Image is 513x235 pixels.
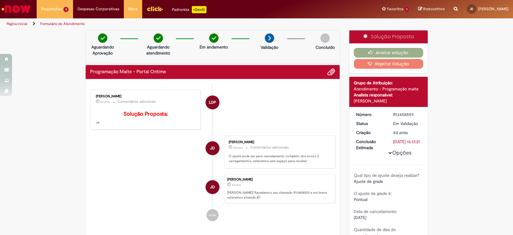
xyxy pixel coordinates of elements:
img: check-circle-green.png [154,33,163,43]
div: Padroniza [172,6,206,13]
div: Solução Proposta [349,30,428,43]
ul: Trilhas de página [5,18,337,30]
img: ServiceNow [1,3,32,15]
p: [PERSON_NAME]! Recebemos seu chamado R13458559 e em breve estaremos atuando. [227,190,332,200]
p: Aguardando Aprovação [88,44,117,56]
span: [PERSON_NAME] [478,6,508,11]
b: Qual tipo de ajuste deseja realizar? [354,173,419,178]
a: Rascunhos [418,6,445,12]
div: R13458559 [393,111,421,117]
span: 4d atrás [233,146,243,149]
small: Comentários adicionais [250,145,289,150]
span: JD [470,7,473,11]
time: 28/08/2025 15:12:17 [393,130,408,135]
time: 28/08/2025 15:18:03 [233,146,243,149]
p: O ajuste pode ser para cancelamento completo dos novos 3 carregamentos, estaremos sem espaço para... [229,154,329,163]
dt: Número [352,111,389,117]
span: 1 [405,7,409,12]
ul: Histórico de tíquete [90,84,335,227]
span: More [128,6,138,12]
dt: Criação [352,130,389,136]
span: Requisições [41,6,62,12]
img: check-circle-green.png [209,33,218,43]
p: Em andamento [200,44,228,50]
p: Aguardando atendimento [144,44,173,56]
span: Despesas Corporativas [78,6,119,12]
a: Página inicial [7,21,27,26]
span: LDP [209,95,216,110]
button: Adicionar anexos [327,68,335,76]
div: Analista responsável: [354,92,423,98]
div: [PERSON_NAME] [354,98,423,104]
div: Julia Pereira Diniz [206,180,219,194]
img: arrow-next.png [265,33,274,43]
div: [PERSON_NAME] [229,140,329,144]
div: [DATE] 16:12:21 [393,139,421,145]
h2: Programação Malte - Portal Ontime Histórico de tíquete [90,69,166,75]
span: Ajuste de grade [354,179,383,184]
div: [PERSON_NAME] [96,95,196,98]
button: Aceitar solução [354,48,423,58]
div: Grupo de Atribuição: [354,80,423,86]
span: Rascunhos [423,6,445,12]
span: Pontual [354,197,368,202]
span: 4d atrás [232,183,241,187]
div: Em Validação [393,121,421,127]
span: JD [210,141,215,155]
b: Data de cancelamento [354,209,396,214]
div: Leandro De Paula [206,96,219,109]
span: [DATE] [354,215,366,220]
div: 28/08/2025 15:12:17 [393,130,421,136]
img: check-circle-green.png [98,33,107,43]
div: Julia Pereira Diniz [206,141,219,155]
p: Validação [261,44,278,50]
b: Solução Proposta: [124,111,168,117]
span: JD [210,180,215,194]
span: 3 [63,7,69,12]
a: Formulário de Atendimento [40,21,85,26]
div: Atendimento - Programação malte [354,86,423,92]
span: Favoritos [387,6,403,12]
p: ok [96,111,196,125]
img: img-circle-grey.png [320,33,330,43]
dt: Conclusão Estimada [352,139,389,151]
time: 28/08/2025 16:34:29 [100,100,110,104]
small: Comentários adicionais [118,99,156,104]
button: Rejeitar Solução [354,59,423,69]
time: 28/08/2025 15:12:17 [232,183,241,187]
b: O ajuste de grade é: [354,191,392,196]
p: +GenAi [192,6,206,13]
img: click_logo_yellow_360x200.png [147,4,163,13]
p: Concluído [315,44,334,50]
dt: Status [352,121,389,127]
span: 4d atrás [100,100,110,104]
span: 4d atrás [393,130,408,135]
div: [PERSON_NAME] [227,178,332,181]
li: Julia Pereira Diniz [90,174,335,203]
